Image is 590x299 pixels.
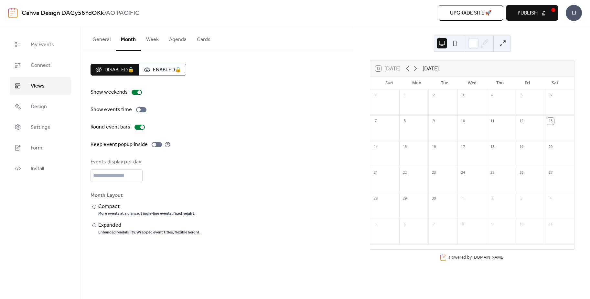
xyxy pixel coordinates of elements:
[459,169,467,176] div: 24
[547,92,554,99] div: 6
[458,77,486,89] div: Wed
[31,144,42,152] span: Form
[430,195,437,202] div: 30
[91,192,343,200] div: Month Layout
[98,203,194,211] div: Compact
[116,26,141,51] button: Month
[31,124,50,131] span: Settings
[518,92,525,99] div: 5
[473,254,504,260] a: [DOMAIN_NAME]
[459,118,467,125] div: 10
[372,221,379,228] div: 5
[375,77,403,89] div: Sun
[22,7,104,19] a: Canva Design DAGy56YdOKk
[430,143,437,150] div: 16
[547,195,554,202] div: 4
[518,221,525,228] div: 10
[547,143,554,150] div: 20
[372,169,379,176] div: 21
[31,41,54,49] span: My Events
[10,36,71,53] a: My Events
[430,169,437,176] div: 23
[10,160,71,177] a: Install
[506,5,558,21] button: Publish
[518,169,525,176] div: 26
[423,65,439,72] div: [DATE]
[98,211,195,216] div: More events at a glance. Single-line events, fixed height.
[372,92,379,99] div: 31
[459,195,467,202] div: 1
[31,82,45,90] span: Views
[449,254,504,260] div: Powered by
[372,143,379,150] div: 14
[489,143,496,150] div: 18
[31,62,50,69] span: Connect
[91,88,128,96] div: Show weekends
[164,26,192,50] button: Agenda
[459,92,467,99] div: 3
[104,7,106,19] b: /
[489,118,496,125] div: 11
[439,5,503,21] button: Upgrade site 🚀
[566,5,582,21] div: U
[8,8,18,18] img: logo
[518,195,525,202] div: 3
[401,195,408,202] div: 29
[141,26,164,50] button: Week
[489,169,496,176] div: 25
[459,221,467,228] div: 8
[541,77,569,89] div: Sat
[10,139,71,157] a: Form
[91,123,131,131] div: Round event bars
[87,26,116,50] button: General
[91,158,141,166] div: Events display per day
[10,98,71,115] a: Design
[401,92,408,99] div: 1
[547,221,554,228] div: 11
[401,221,408,228] div: 6
[450,9,492,17] span: Upgrade site 🚀
[514,77,542,89] div: Fri
[489,221,496,228] div: 9
[91,141,148,149] div: Keep event popup inside
[98,230,200,235] div: Enhanced readability. Wrapped event titles, flexible height.
[518,143,525,150] div: 19
[106,7,140,19] b: AO PACIFIC
[98,222,199,229] div: Expanded
[518,9,538,17] span: Publish
[486,77,514,89] div: Thu
[489,92,496,99] div: 4
[192,26,216,50] button: Cards
[91,106,132,114] div: Show events time
[459,143,467,150] div: 17
[547,118,554,125] div: 13
[403,77,431,89] div: Mon
[372,118,379,125] div: 7
[431,77,458,89] div: Tue
[401,169,408,176] div: 22
[10,119,71,136] a: Settings
[31,165,44,173] span: Install
[489,195,496,202] div: 2
[401,143,408,150] div: 15
[31,103,47,111] span: Design
[430,221,437,228] div: 7
[547,169,554,176] div: 27
[372,195,379,202] div: 28
[430,118,437,125] div: 9
[401,118,408,125] div: 8
[10,77,71,95] a: Views
[430,92,437,99] div: 2
[518,118,525,125] div: 12
[10,57,71,74] a: Connect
